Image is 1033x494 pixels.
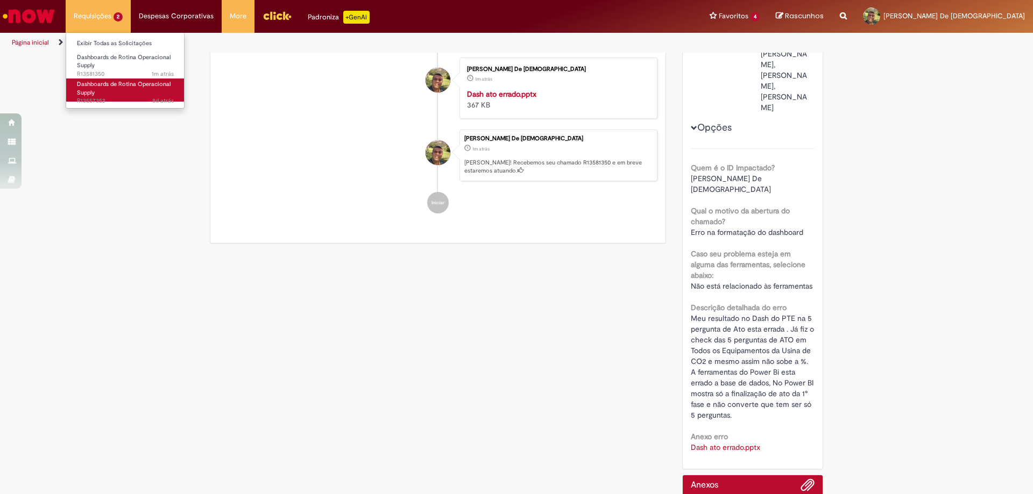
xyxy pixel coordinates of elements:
[12,38,49,47] a: Página inicial
[426,68,450,92] div: Evandro Fabiano Carneiro De Jesus
[785,11,824,21] span: Rascunhos
[114,12,123,22] span: 2
[691,163,775,173] b: Quem é o ID Impactado?
[691,432,728,441] b: Anexo erro
[691,303,787,312] b: Descrição detalhada do erro
[691,481,718,490] h2: Anexos
[719,11,748,22] span: Favoritos
[66,52,185,75] a: Aberto R13581350 : Dashboards de Rotina Operacional Supply
[1,5,56,27] img: ServiceNow
[8,33,681,53] ul: Trilhas de página
[230,11,246,22] span: More
[152,97,174,105] time: 23/09/2025 08:15:07
[77,80,171,97] span: Dashboards de Rotina Operacional Supply
[751,12,760,22] span: 4
[472,146,490,152] time: 30/09/2025 12:57:41
[308,11,370,24] div: Padroniza
[139,11,214,22] span: Despesas Corporativas
[152,70,174,78] time: 30/09/2025 12:57:42
[691,249,805,280] b: Caso seu problema esteja em alguma das ferramentas, selecione abaixo:
[263,8,292,24] img: click_logo_yellow_360x200.png
[77,97,174,105] span: R13557352
[691,442,760,452] a: Download de Dash ato errado.pptx
[343,11,370,24] p: +GenAi
[464,135,652,142] div: [PERSON_NAME] De [DEMOGRAPHIC_DATA]
[77,70,174,78] span: R13581350
[472,146,490,152] span: 1m atrás
[761,5,811,113] div: [PERSON_NAME], [PERSON_NAME], [PERSON_NAME], [PERSON_NAME], [PERSON_NAME]
[691,281,812,291] span: Não está relacionado às ferramentas
[77,53,171,70] span: Dashboards de Rotina Operacional Supply
[66,78,185,102] a: Aberto R13557352 : Dashboards de Rotina Operacional Supply
[691,313,816,420] span: Meu resultado no Dash do PTE na 5 pergunta de Ato esta errada . Já fiz o check das 5 perguntas de...
[467,89,646,110] div: 367 KB
[464,159,652,175] p: [PERSON_NAME]! Recebemos seu chamado R13581350 e em breve estaremos atuando.
[776,11,824,22] a: Rascunhos
[218,130,657,181] li: Evandro Fabiano Carneiro De Jesus
[691,227,803,237] span: Erro na formatação do dashboard
[74,11,111,22] span: Requisições
[475,76,492,82] span: 1m atrás
[66,32,185,109] ul: Requisições
[66,38,185,49] a: Exibir Todas as Solicitações
[152,70,174,78] span: 1m atrás
[883,11,1025,20] span: [PERSON_NAME] De [DEMOGRAPHIC_DATA]
[467,66,646,73] div: [PERSON_NAME] De [DEMOGRAPHIC_DATA]
[426,140,450,165] div: Evandro Fabiano Carneiro De Jesus
[691,206,790,226] b: Qual o motivo da abertura do chamado?
[691,174,771,194] span: [PERSON_NAME] De [DEMOGRAPHIC_DATA]
[467,89,536,99] a: Dash ato errado.pptx
[475,76,492,82] time: 30/09/2025 12:57:38
[152,97,174,105] span: 8d atrás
